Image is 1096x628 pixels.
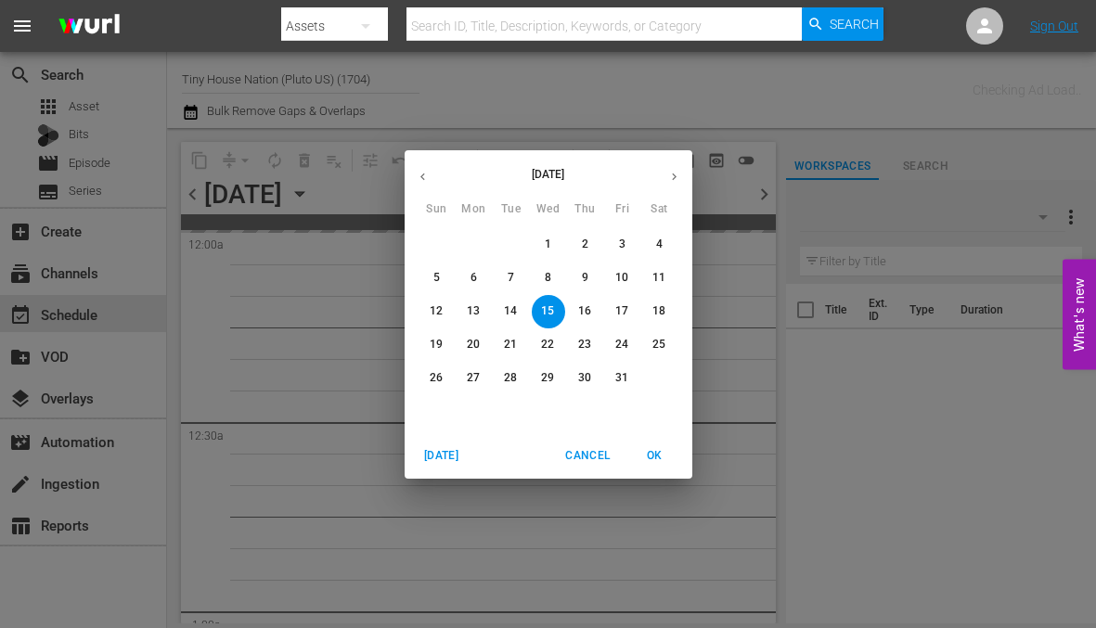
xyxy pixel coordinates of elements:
[606,295,639,328] button: 17
[420,262,454,295] button: 5
[433,270,440,286] p: 5
[582,237,588,252] p: 2
[606,200,639,219] span: Fri
[652,270,665,286] p: 11
[545,270,551,286] p: 8
[569,200,602,219] span: Thu
[652,303,665,319] p: 18
[541,370,554,386] p: 29
[606,228,639,262] button: 3
[578,370,591,386] p: 30
[606,262,639,295] button: 10
[420,200,454,219] span: Sun
[412,441,471,471] button: [DATE]
[504,337,517,352] p: 21
[441,166,656,183] p: [DATE]
[830,7,879,41] span: Search
[495,295,528,328] button: 14
[11,15,33,37] span: menu
[643,228,677,262] button: 4
[569,228,602,262] button: 2
[606,362,639,395] button: 31
[558,441,617,471] button: Cancel
[504,303,517,319] p: 14
[582,270,588,286] p: 9
[420,362,454,395] button: 26
[508,270,514,286] p: 7
[532,362,565,395] button: 29
[471,270,477,286] p: 6
[467,303,480,319] p: 13
[467,337,480,352] p: 20
[643,262,677,295] button: 11
[430,370,443,386] p: 26
[545,237,551,252] p: 1
[495,200,528,219] span: Tue
[419,446,464,466] span: [DATE]
[615,370,628,386] p: 31
[656,237,663,252] p: 4
[532,262,565,295] button: 8
[633,446,677,466] span: OK
[458,295,491,328] button: 13
[458,262,491,295] button: 6
[458,200,491,219] span: Mon
[541,337,554,352] p: 22
[606,328,639,362] button: 24
[615,303,628,319] p: 17
[643,200,677,219] span: Sat
[578,337,591,352] p: 23
[495,262,528,295] button: 7
[532,200,565,219] span: Wed
[420,295,454,328] button: 12
[45,5,134,48] img: ans4CAIJ8jUAAAAAAAAAAAAAAAAAAAAAAAAgQb4GAAAAAAAAAAAAAAAAAAAAAAAAJMjXAAAAAAAAAAAAAAAAAAAAAAAAgAT5G...
[532,295,565,328] button: 15
[652,337,665,352] p: 25
[495,328,528,362] button: 21
[569,295,602,328] button: 16
[467,370,480,386] p: 27
[532,328,565,362] button: 22
[495,362,528,395] button: 28
[615,337,628,352] p: 24
[643,328,677,362] button: 25
[619,237,625,252] p: 3
[1030,19,1078,33] a: Sign Out
[569,362,602,395] button: 30
[420,328,454,362] button: 19
[578,303,591,319] p: 16
[504,370,517,386] p: 28
[458,362,491,395] button: 27
[1063,259,1096,369] button: Open Feedback Widget
[569,328,602,362] button: 23
[625,441,685,471] button: OK
[569,262,602,295] button: 9
[430,337,443,352] p: 19
[541,303,554,319] p: 15
[430,303,443,319] p: 12
[458,328,491,362] button: 20
[643,295,677,328] button: 18
[532,228,565,262] button: 1
[615,270,628,286] p: 10
[565,446,610,466] span: Cancel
